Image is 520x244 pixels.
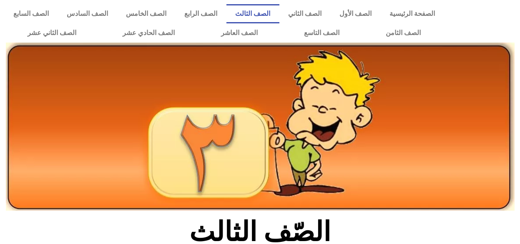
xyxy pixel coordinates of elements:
[381,4,444,23] a: الصفحة الرئيسية
[4,23,99,43] a: الصف الثاني عشر
[4,4,58,23] a: الصف السابع
[279,4,331,23] a: الصف الثاني
[363,23,444,43] a: الصف الثامن
[117,4,175,23] a: الصف الخامس
[99,23,198,43] a: الصف الحادي عشر
[175,4,226,23] a: الصف الرابع
[331,4,381,23] a: الصف الأول
[226,4,279,23] a: الصف الثالث
[58,4,117,23] a: الصف السادس
[198,23,281,43] a: الصف العاشر
[281,23,363,43] a: الصف التاسع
